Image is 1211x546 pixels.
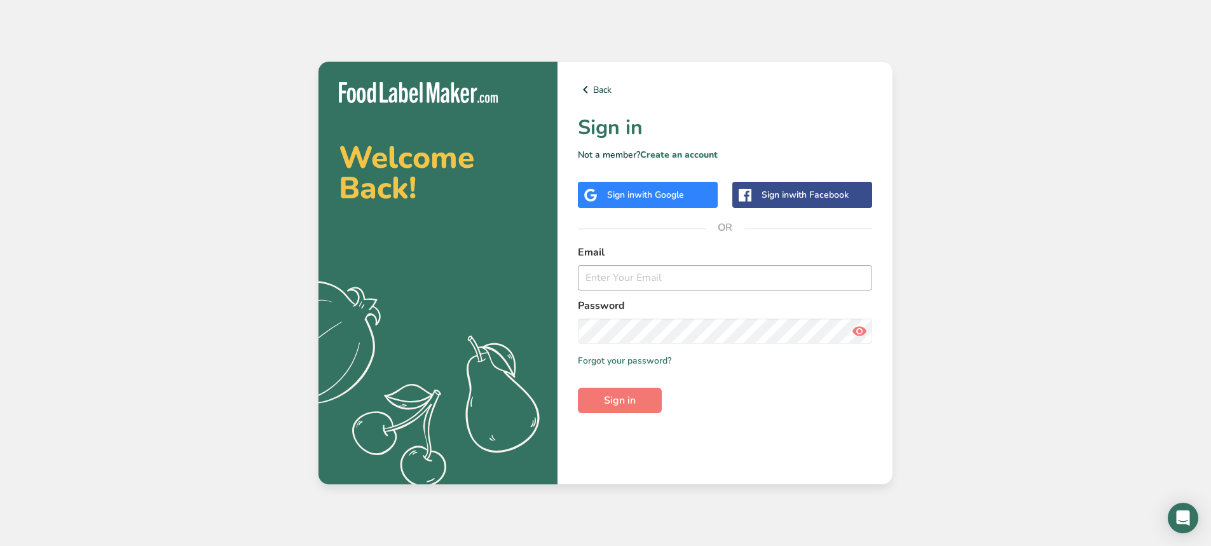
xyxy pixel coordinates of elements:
a: Back [578,82,872,97]
label: Password [578,298,872,313]
input: Enter Your Email [578,265,872,290]
a: Create an account [640,149,718,161]
label: Email [578,245,872,260]
div: Open Intercom Messenger [1168,503,1198,533]
span: with Facebook [789,189,849,201]
span: with Google [634,189,684,201]
h1: Sign in [578,113,872,143]
div: Sign in [762,188,849,201]
p: Not a member? [578,148,872,161]
span: OR [706,208,744,247]
h2: Welcome Back! [339,142,537,203]
img: Food Label Maker [339,82,498,103]
span: Sign in [604,393,636,408]
a: Forgot your password? [578,354,671,367]
button: Sign in [578,388,662,413]
div: Sign in [607,188,684,201]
